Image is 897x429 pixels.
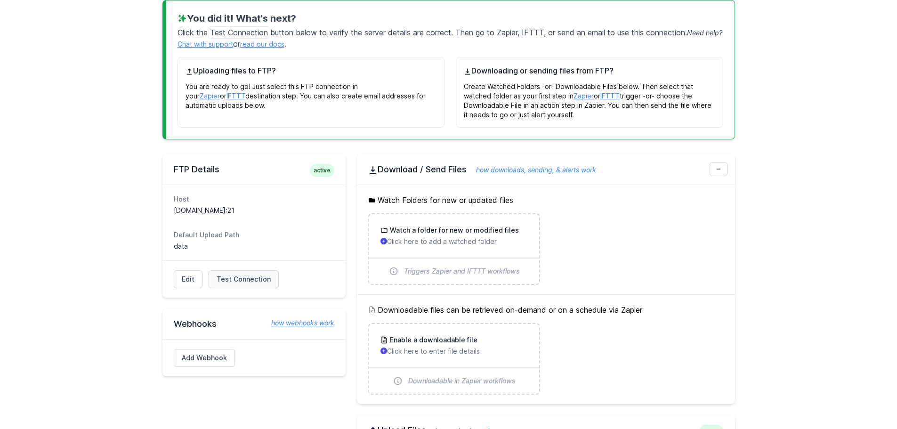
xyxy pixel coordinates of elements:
a: how webhooks work [262,318,334,328]
a: Watch a folder for new or modified files Click here to add a watched folder Triggers Zapier and I... [369,214,539,284]
p: You are ready to go! Just select this FTP connection in your or destination step. You can also cr... [186,76,437,110]
h5: Downloadable files can be retrieved on-demand or on a schedule via Zapier [368,304,724,316]
h4: Downloading or sending files from FTP? [464,65,715,76]
h3: Watch a folder for new or modified files [388,226,519,235]
p: Click here to add a watched folder [380,237,528,246]
h3: Enable a downloadable file [388,335,477,345]
h3: You did it! What's next? [178,12,723,25]
a: Zapier [574,92,594,100]
span: Downloadable in Zapier workflows [408,376,516,386]
a: read our docs [240,40,284,48]
a: Edit [174,270,202,288]
span: Need help? [687,29,722,37]
a: IFTTT [600,92,620,100]
a: IFTTT [226,92,245,100]
a: Zapier [200,92,220,100]
p: Click here to enter file details [380,347,528,356]
a: Chat with support [178,40,233,48]
p: Click the button below to verify the server details are correct. Then go to Zapier, IFTTT, or sen... [178,25,723,49]
dd: [DOMAIN_NAME]:21 [174,206,334,215]
span: Triggers Zapier and IFTTT workflows [404,267,520,276]
span: active [310,164,334,177]
p: Create Watched Folders -or- Downloadable Files below. Then select that watched folder as your fir... [464,76,715,120]
span: Test Connection [217,275,271,284]
h4: Uploading files to FTP? [186,65,437,76]
a: Test Connection [209,270,279,288]
dt: Default Upload Path [174,230,334,240]
dd: data [174,242,334,251]
a: Add Webhook [174,349,235,367]
h2: Webhooks [174,318,334,330]
h5: Watch Folders for new or updated files [368,194,724,206]
h2: FTP Details [174,164,334,175]
span: Test Connection [208,26,270,39]
dt: Host [174,194,334,204]
iframe: Drift Widget Chat Controller [850,382,886,418]
a: how downloads, sending, & alerts work [467,166,596,174]
a: Enable a downloadable file Click here to enter file details Downloadable in Zapier workflows [369,324,539,394]
h2: Download / Send Files [368,164,724,175]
